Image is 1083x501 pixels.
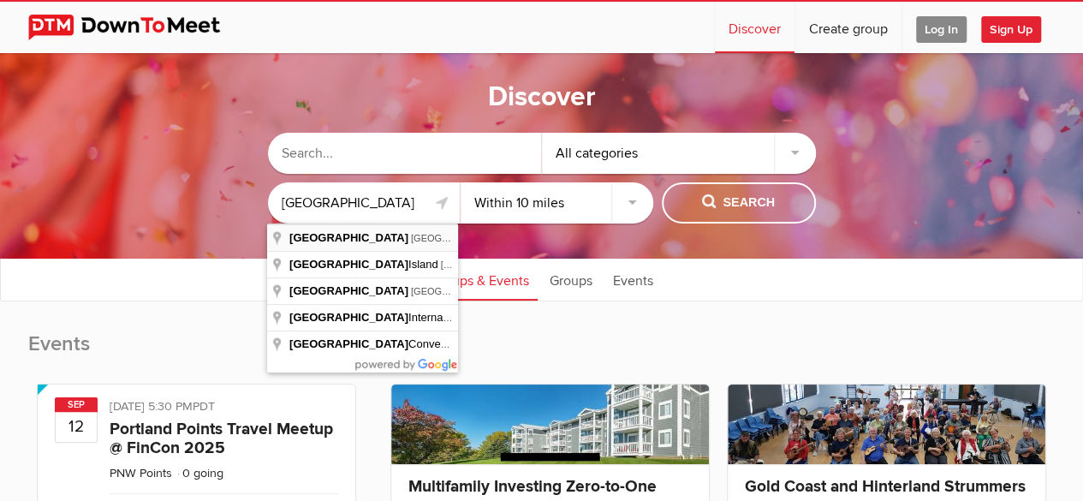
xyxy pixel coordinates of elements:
span: Sign Up [981,16,1041,43]
span: [GEOGRAPHIC_DATA], [GEOGRAPHIC_DATA] [411,233,612,243]
h2: Events [28,331,365,375]
span: [GEOGRAPHIC_DATA], [GEOGRAPHIC_DATA] [411,286,612,296]
span: Island [289,258,441,271]
input: Location or ZIP-Code [268,182,461,224]
img: DownToMeet [28,15,247,40]
a: PNW Points [110,466,172,480]
span: [GEOGRAPHIC_DATA] [289,284,408,297]
a: Groups & Events [422,258,538,301]
a: Discover [715,2,794,53]
h1: Discover [488,80,596,116]
input: Search... [268,133,542,174]
a: Log In [902,2,980,53]
h2: Groups [382,331,1056,375]
span: [GEOGRAPHIC_DATA] [289,337,408,350]
div: All categories [542,133,816,174]
div: [DATE] 5:30 PM [110,397,338,420]
span: [GEOGRAPHIC_DATA] [289,258,408,271]
span: Sep [55,397,98,412]
a: Multifamily Investing Zero-to-One [408,476,657,497]
span: Search [702,194,775,212]
a: Create group [795,2,902,53]
a: Portland Points Travel Meetup @ FinCon 2025 [110,419,333,458]
span: [GEOGRAPHIC_DATA] [289,311,408,324]
b: 12 [56,411,97,442]
span: [GEOGRAPHIC_DATA], [GEOGRAPHIC_DATA] [441,259,642,270]
span: [GEOGRAPHIC_DATA] [289,231,408,244]
button: Search [662,182,816,224]
a: Sign Up [981,2,1055,53]
a: Groups [541,258,601,301]
span: Log In [916,16,967,43]
a: Gold Coast and Hinterland Strummers [745,476,1026,497]
span: International Airport (YVR) [289,311,541,324]
li: 0 going [176,466,223,480]
span: America/Los_Angeles [193,399,215,414]
span: Convention Centre [289,337,503,350]
a: Events [604,258,662,301]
